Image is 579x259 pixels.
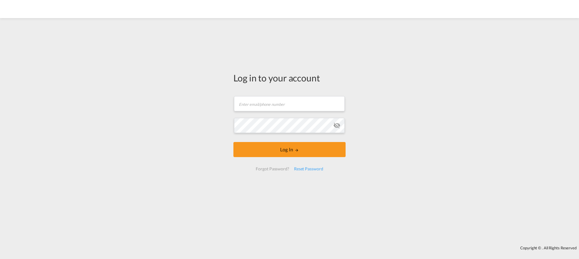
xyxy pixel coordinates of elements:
md-icon: icon-eye-off [333,122,340,129]
button: LOGIN [233,142,346,157]
div: Forgot Password? [253,163,291,174]
input: Enter email/phone number [234,96,345,111]
div: Log in to your account [233,71,346,84]
div: Reset Password [292,163,326,174]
